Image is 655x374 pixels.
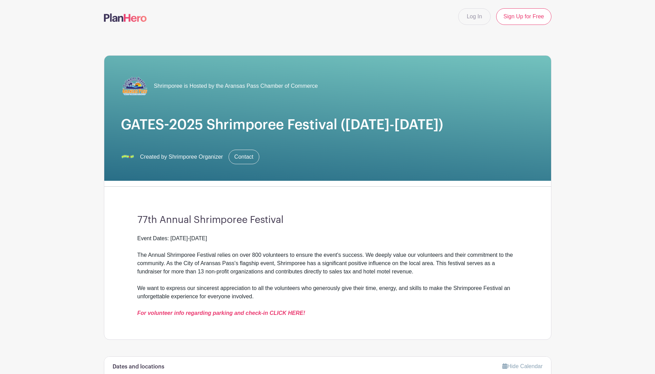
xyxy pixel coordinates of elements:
a: Hide Calendar [502,363,542,369]
div: Event Dates: [DATE]-[DATE] The Annual Shrimporee Festival relies on over 800 volunteers to ensure... [137,234,518,284]
span: Shrimporee is Hosted by the Aransas Pass Chamber of Commerce [154,82,318,90]
h3: 77th Annual Shrimporee Festival [137,214,518,226]
a: For volunteer info regarding parking and check-in CLICK HERE! [137,310,305,316]
a: Sign Up for Free [496,8,551,25]
div: We want to express our sincerest appreciation to all the volunteers who generously give their tim... [137,284,518,317]
h6: Dates and locations [113,364,164,370]
img: logo-507f7623f17ff9eddc593b1ce0a138ce2505c220e1c5a4e2b4648c50719b7d32.svg [104,13,147,22]
a: Contact [229,150,259,164]
img: Shrimporee%20Logo.png [121,150,135,164]
h1: GATES-2025 Shrimporee Festival ([DATE]-[DATE]) [121,116,534,133]
span: Created by Shrimporee Organizer [140,153,223,161]
img: APCOC%20Trimmed%20Logo.png [121,72,148,100]
a: Log In [458,8,491,25]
